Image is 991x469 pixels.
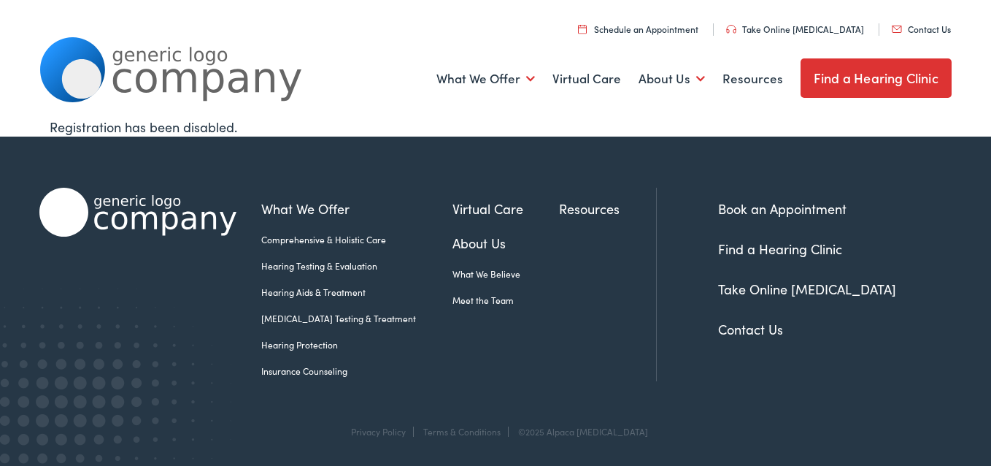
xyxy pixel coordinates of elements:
[452,233,559,253] a: About Us
[552,52,621,106] a: Virtual Care
[261,259,452,272] a: Hearing Testing & Evaluation
[261,286,452,299] a: Hearing Aids & Treatment
[718,280,896,298] a: Take Online [MEDICAL_DATA]
[50,117,941,137] div: Registration has been disabled.
[892,26,902,33] img: utility icon
[261,312,452,325] a: [MEDICAL_DATA] Testing & Treatment
[578,24,587,34] img: utility icon
[452,267,559,281] a: What We Believe
[718,199,847,218] a: Book an Appointment
[423,425,501,438] a: Terms & Conditions
[722,52,783,106] a: Resources
[639,52,705,106] a: About Us
[452,294,559,307] a: Meet the Team
[452,199,559,218] a: Virtual Care
[559,199,655,218] a: Resources
[892,23,951,35] a: Contact Us
[261,199,452,218] a: What We Offer
[39,188,236,237] img: Alpaca Audiology
[801,58,952,98] a: Find a Hearing Clinic
[511,427,648,437] div: ©2025 Alpaca [MEDICAL_DATA]
[351,425,406,438] a: Privacy Policy
[261,365,452,378] a: Insurance Counseling
[726,23,864,35] a: Take Online [MEDICAL_DATA]
[718,240,842,258] a: Find a Hearing Clinic
[718,320,783,338] a: Contact Us
[726,25,736,34] img: utility icon
[436,52,535,106] a: What We Offer
[261,338,452,351] a: Hearing Protection
[261,233,452,246] a: Comprehensive & Holistic Care
[578,23,698,35] a: Schedule an Appointment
